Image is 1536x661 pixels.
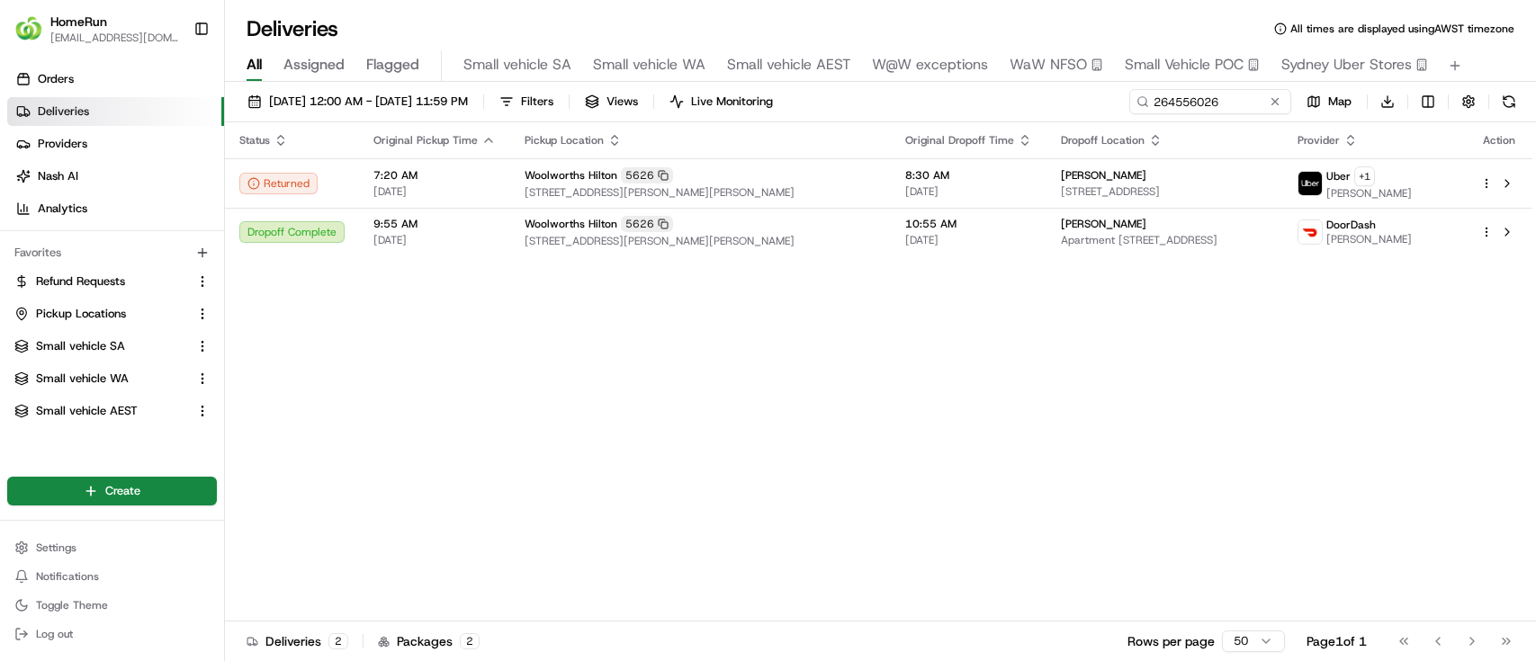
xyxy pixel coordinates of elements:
div: 2 [328,633,348,649]
input: Type to search [1129,89,1291,114]
span: Views [606,94,638,110]
span: Woolworths Hilton [525,217,617,231]
button: +1 [1354,166,1375,186]
span: Small Vehicle POC [1125,54,1244,76]
button: Pickup Locations [7,299,217,328]
img: doordash_logo_v2.png [1298,220,1322,244]
button: Refresh [1496,89,1522,114]
span: [STREET_ADDRESS][PERSON_NAME][PERSON_NAME] [525,234,876,248]
span: W@W exceptions [872,54,988,76]
span: [PERSON_NAME] [1326,232,1412,246]
span: Map [1328,94,1352,110]
div: Deliveries [247,632,348,650]
span: Woolworths Hilton [525,168,617,183]
button: HomeRun [50,13,107,31]
button: Toggle Theme [7,593,217,618]
span: Settings [36,540,76,555]
span: [PERSON_NAME] [1326,186,1412,201]
span: Pickup Location [525,133,604,147]
div: 5626 [621,167,673,183]
span: Nash AI [38,168,78,184]
button: Live Monitoring [661,89,781,114]
a: Analytics [7,194,224,223]
span: Providers [38,136,87,152]
span: Assigned [283,54,345,76]
span: [DATE] [373,233,496,247]
span: All [247,54,262,76]
a: Pickup Locations [14,306,188,322]
a: Small vehicle AEST [14,403,188,419]
span: Live Monitoring [691,94,773,110]
span: Orders [38,71,74,87]
span: [PERSON_NAME] [1061,217,1146,231]
span: [DATE] [373,184,496,199]
img: HomeRun [14,14,43,43]
button: Refund Requests [7,267,217,296]
button: Small vehicle SA [7,332,217,361]
span: Apartment [STREET_ADDRESS] [1061,233,1269,247]
span: [PERSON_NAME] [1061,168,1146,183]
span: 9:55 AM [373,217,496,231]
span: Small vehicle WA [593,54,705,76]
span: Log out [36,627,73,641]
button: Returned [239,173,318,194]
span: [STREET_ADDRESS][PERSON_NAME][PERSON_NAME] [525,185,876,200]
span: DoorDash [1326,218,1376,232]
div: Page 1 of 1 [1307,632,1367,650]
button: HomeRunHomeRun[EMAIL_ADDRESS][DOMAIN_NAME] [7,7,186,50]
span: WaW NFSO [1010,54,1087,76]
span: Notifications [36,569,99,584]
span: Analytics [38,201,87,217]
button: Create [7,477,217,505]
a: Nash AI [7,162,224,191]
div: Action [1480,133,1518,147]
span: Dropoff Location [1061,133,1145,147]
button: Small vehicle AEST [7,397,217,425]
button: Small vehicle WA [7,364,217,393]
span: Uber [1326,169,1351,183]
h1: Deliveries [247,14,338,43]
button: [EMAIL_ADDRESS][DOMAIN_NAME] [50,31,179,45]
span: Small vehicle SA [36,338,125,354]
span: Original Pickup Time [373,133,478,147]
span: [DATE] [905,233,1032,247]
span: Refund Requests [36,273,125,290]
a: Providers [7,130,224,158]
span: All times are displayed using AWST timezone [1290,22,1514,36]
span: Sydney Uber Stores [1281,54,1412,76]
a: Deliveries [7,97,224,126]
button: Views [577,89,646,114]
span: Small vehicle SA [463,54,571,76]
span: Flagged [366,54,419,76]
button: [DATE] 12:00 AM - [DATE] 11:59 PM [239,89,476,114]
span: Deliveries [38,103,89,120]
span: Filters [521,94,553,110]
div: Favorites [7,238,217,267]
button: Settings [7,535,217,560]
div: Packages [378,632,480,650]
span: 7:20 AM [373,168,496,183]
button: Map [1298,89,1360,114]
a: Refund Requests [14,273,188,290]
p: Rows per page [1127,632,1215,650]
span: Original Dropoff Time [905,133,1014,147]
a: Small vehicle WA [14,371,188,387]
span: [DATE] 12:00 AM - [DATE] 11:59 PM [269,94,468,110]
span: [DATE] [905,184,1032,199]
img: uber-new-logo.jpeg [1298,172,1322,195]
span: Small vehicle WA [36,371,129,387]
span: Pickup Locations [36,306,126,322]
span: 10:55 AM [905,217,1032,231]
a: Orders [7,65,224,94]
span: Small vehicle AEST [727,54,850,76]
span: Create [105,483,140,499]
div: 5626 [621,216,673,232]
button: Filters [491,89,561,114]
span: Toggle Theme [36,598,108,612]
div: 2 [460,633,480,649]
span: 8:30 AM [905,168,1032,183]
span: Status [239,133,270,147]
button: Notifications [7,564,217,589]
